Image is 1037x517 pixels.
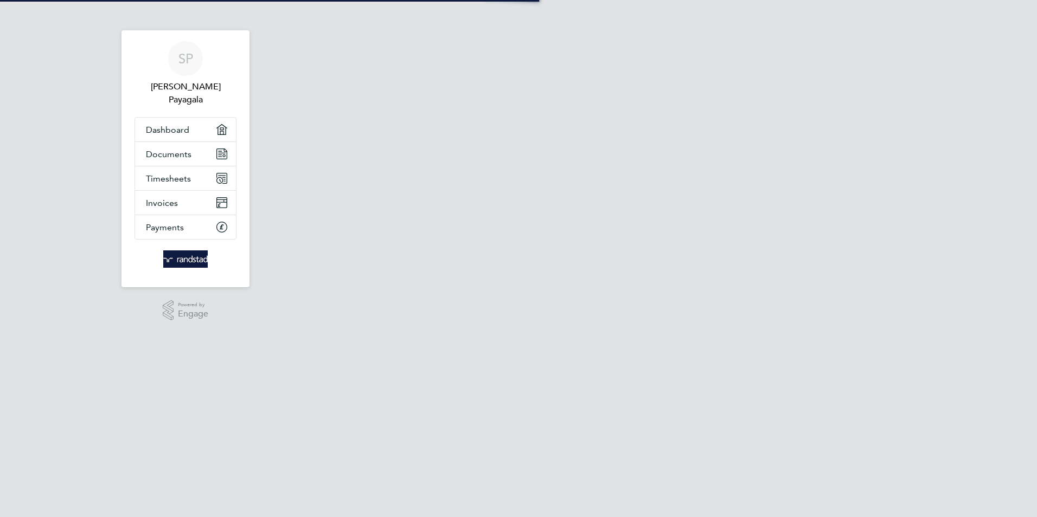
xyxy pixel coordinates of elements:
[146,125,189,135] span: Dashboard
[135,166,236,190] a: Timesheets
[135,191,236,215] a: Invoices
[135,118,236,141] a: Dashboard
[146,149,191,159] span: Documents
[163,250,208,268] img: randstad-logo-retina.png
[135,41,236,106] a: SP[PERSON_NAME] Payagala
[135,80,236,106] span: Sanjeewa Devapriya Payagala
[146,198,178,208] span: Invoices
[135,215,236,239] a: Payments
[146,173,191,184] span: Timesheets
[178,300,208,309] span: Powered by
[178,51,193,66] span: SP
[135,250,236,268] a: Go to home page
[146,222,184,232] span: Payments
[135,142,236,166] a: Documents
[121,30,249,287] nav: Main navigation
[163,300,209,321] a: Powered byEngage
[178,309,208,319] span: Engage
